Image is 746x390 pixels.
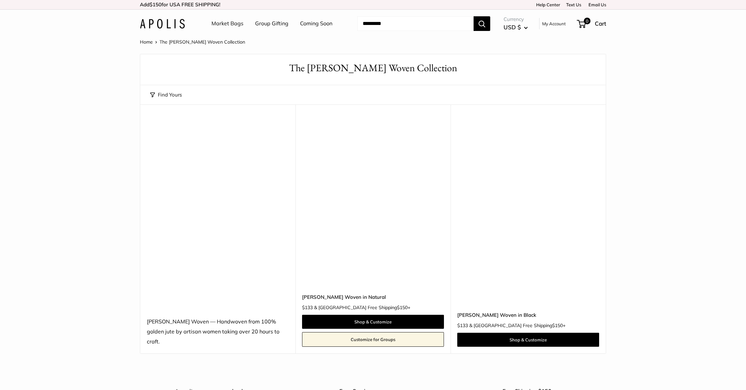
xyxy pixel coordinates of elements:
[552,322,563,328] span: $150
[586,2,606,7] a: Email Us
[302,293,444,301] a: [PERSON_NAME] Woven in Natural
[211,19,243,29] a: Market Bags
[150,90,182,99] button: Find Yours
[534,2,560,7] a: Help Center
[147,317,289,347] div: [PERSON_NAME] Woven — Handwoven from 100% golden jute by artisan women taking over 20 hours to cr...
[457,333,599,347] a: Shop & Customize
[584,18,590,24] span: 0
[140,39,153,45] a: Home
[302,315,444,329] a: Shop & Customize
[566,2,581,7] a: Text Us
[542,20,566,28] a: My Account
[457,322,468,328] span: $133
[150,61,596,75] h1: The [PERSON_NAME] Woven Collection
[595,20,606,27] span: Cart
[314,305,410,310] span: & [GEOGRAPHIC_DATA] Free Shipping +
[302,121,444,263] a: Mercado Woven in NaturalMercado Woven in Natural
[302,332,444,347] a: Customize for Groups
[457,311,599,319] a: [PERSON_NAME] Woven in Black
[469,323,565,328] span: & [GEOGRAPHIC_DATA] Free Shipping +
[302,304,313,310] span: $133
[504,22,528,33] button: USD $
[457,121,599,263] a: Mercado Woven in BlackMercado Woven in Black
[357,16,474,31] input: Search...
[504,24,521,31] span: USD $
[160,39,245,45] span: The [PERSON_NAME] Woven Collection
[300,19,332,29] a: Coming Soon
[397,304,408,310] span: $150
[140,38,245,46] nav: Breadcrumb
[577,18,606,29] a: 0 Cart
[504,15,528,24] span: Currency
[140,19,185,29] img: Apolis
[255,19,288,29] a: Group Gifting
[474,16,490,31] button: Search
[150,1,162,8] span: $150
